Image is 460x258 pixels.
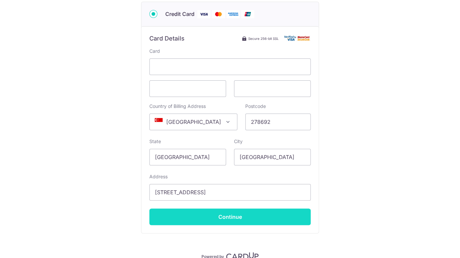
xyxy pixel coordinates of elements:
input: Continue [149,209,311,225]
span: Singapore [149,114,237,130]
iframe: Secure card expiration date input frame [155,85,220,93]
label: Address [149,173,168,180]
img: American Express [226,10,240,18]
iframe: Secure card security code input frame [240,85,305,93]
span: Singapore [150,114,237,130]
label: Postcode [245,103,266,110]
input: Example 123456 [245,114,311,130]
div: Credit Card Visa Mastercard American Express Union Pay [149,10,311,18]
iframe: Secure card number input frame [155,63,305,71]
label: Country of Billing Address [149,103,206,110]
span: Credit Card [165,10,194,18]
label: Card [149,48,160,54]
img: Card secure [284,36,311,41]
span: Secure 256-bit SSL [248,36,279,41]
label: State [149,138,161,145]
label: City [234,138,243,145]
img: Union Pay [241,10,254,18]
h6: Card Details [149,35,185,43]
img: Visa [197,10,210,18]
img: Mastercard [212,10,225,18]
